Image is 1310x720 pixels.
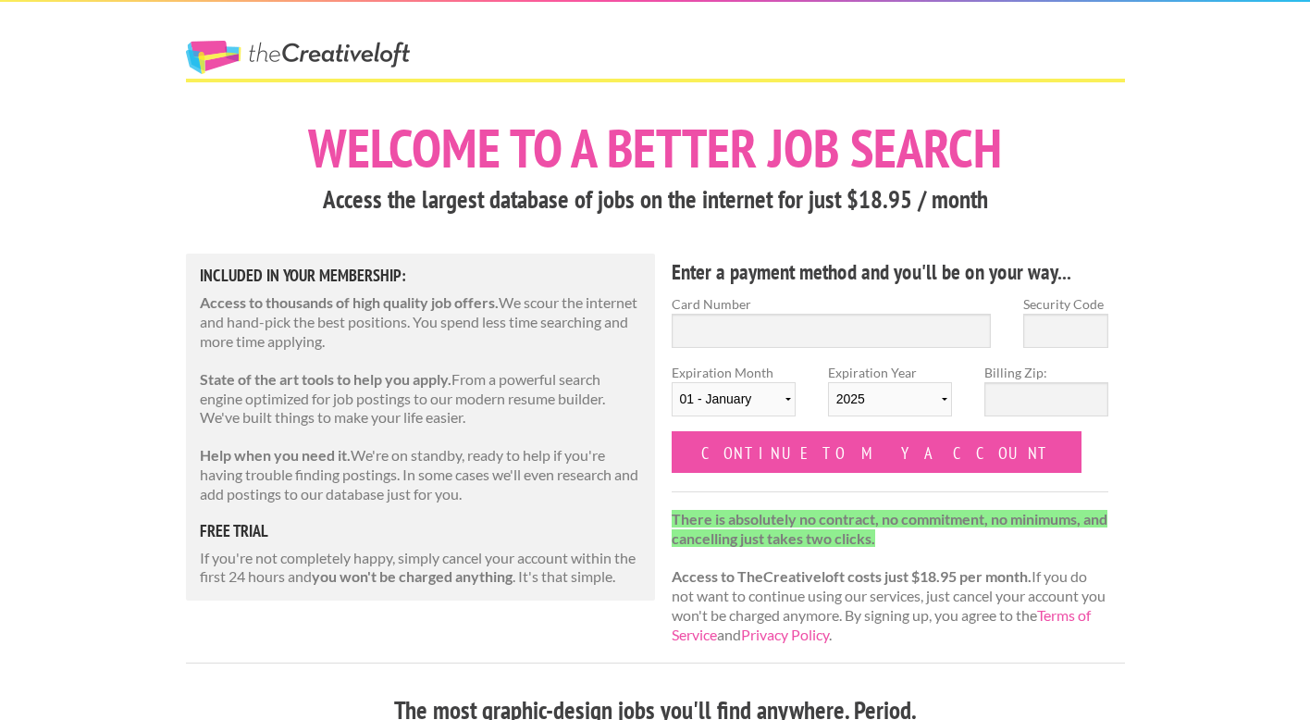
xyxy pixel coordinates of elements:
[984,363,1108,382] label: Billing Zip:
[200,267,642,284] h5: Included in Your Membership:
[200,370,642,428] p: From a powerful search engine optimized for job postings to our modern resume builder. We've buil...
[186,41,410,74] a: The Creative Loft
[672,606,1091,643] a: Terms of Service
[200,446,642,503] p: We're on standby, ready to help if you're having trouble finding postings. In some cases we'll ev...
[672,363,796,431] label: Expiration Month
[186,182,1125,217] h3: Access the largest database of jobs on the internet for just $18.95 / month
[828,363,952,431] label: Expiration Year
[200,293,642,351] p: We scour the internet and hand-pick the best positions. You spend less time searching and more ti...
[672,510,1107,547] strong: There is absolutely no contract, no commitment, no minimums, and cancelling just takes two clicks.
[200,549,642,588] p: If you're not completely happy, simply cancel your account within the first 24 hours and . It's t...
[741,626,829,643] a: Privacy Policy
[672,567,1032,585] strong: Access to TheCreativeloft costs just $18.95 per month.
[200,370,451,388] strong: State of the art tools to help you apply.
[200,446,351,464] strong: Help when you need it.
[186,121,1125,175] h1: Welcome to a better job search
[672,510,1109,645] p: If you do not want to continue using our services, just cancel your account you won't be charged ...
[200,523,642,540] h5: free trial
[828,382,952,416] select: Expiration Year
[672,431,1082,473] input: Continue to my account
[200,293,499,311] strong: Access to thousands of high quality job offers.
[312,567,513,585] strong: you won't be charged anything
[672,382,796,416] select: Expiration Month
[672,257,1109,287] h4: Enter a payment method and you'll be on your way...
[672,294,992,314] label: Card Number
[1023,294,1108,314] label: Security Code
